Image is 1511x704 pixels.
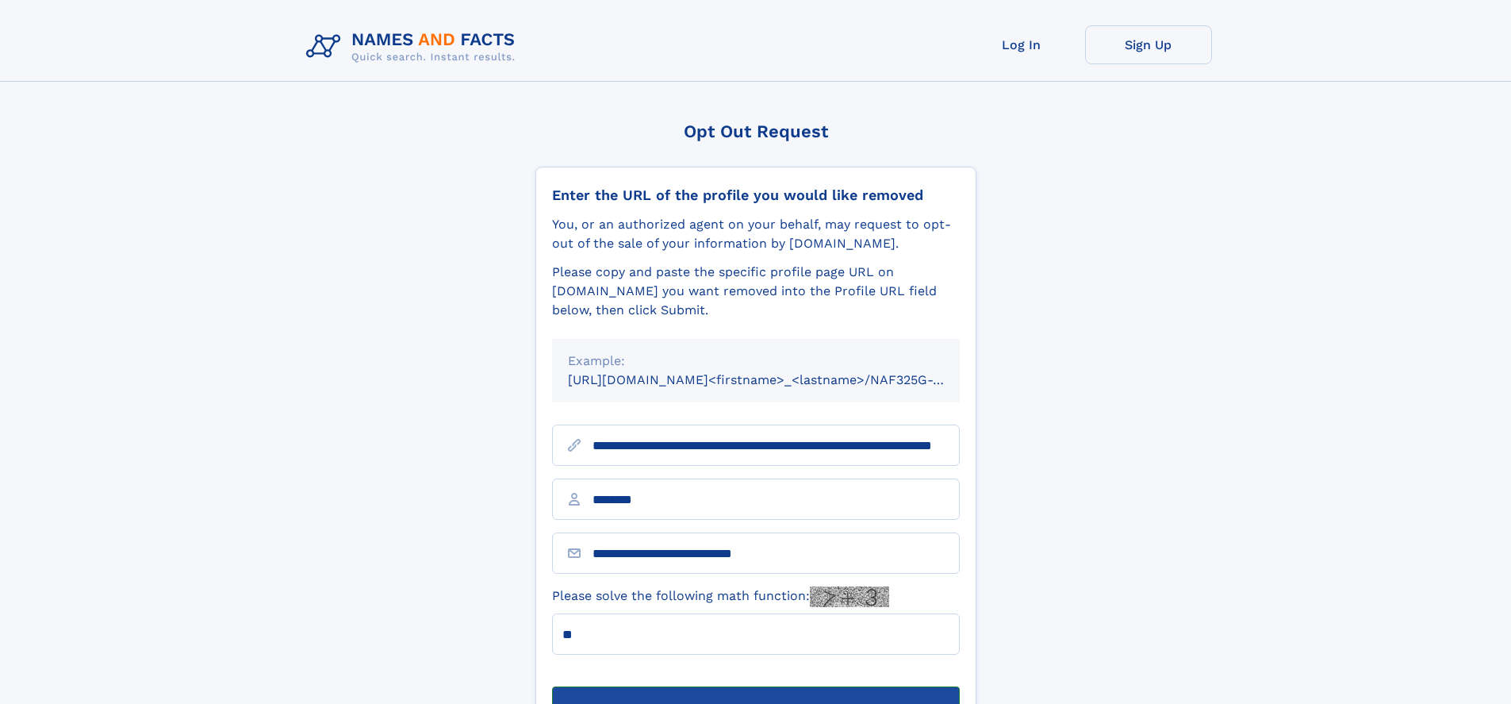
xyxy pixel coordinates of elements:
[568,352,944,371] div: Example:
[552,187,960,204] div: Enter the URL of the profile you would like removed
[1085,25,1212,64] a: Sign Up
[535,121,976,141] div: Opt Out Request
[552,263,960,320] div: Please copy and paste the specific profile page URL on [DOMAIN_NAME] you want removed into the Pr...
[568,372,990,387] small: [URL][DOMAIN_NAME]<firstname>_<lastname>/NAF325G-xxxxxxxx
[958,25,1085,64] a: Log In
[552,215,960,253] div: You, or an authorized agent on your behalf, may request to opt-out of the sale of your informatio...
[300,25,528,68] img: Logo Names and Facts
[552,587,889,607] label: Please solve the following math function:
